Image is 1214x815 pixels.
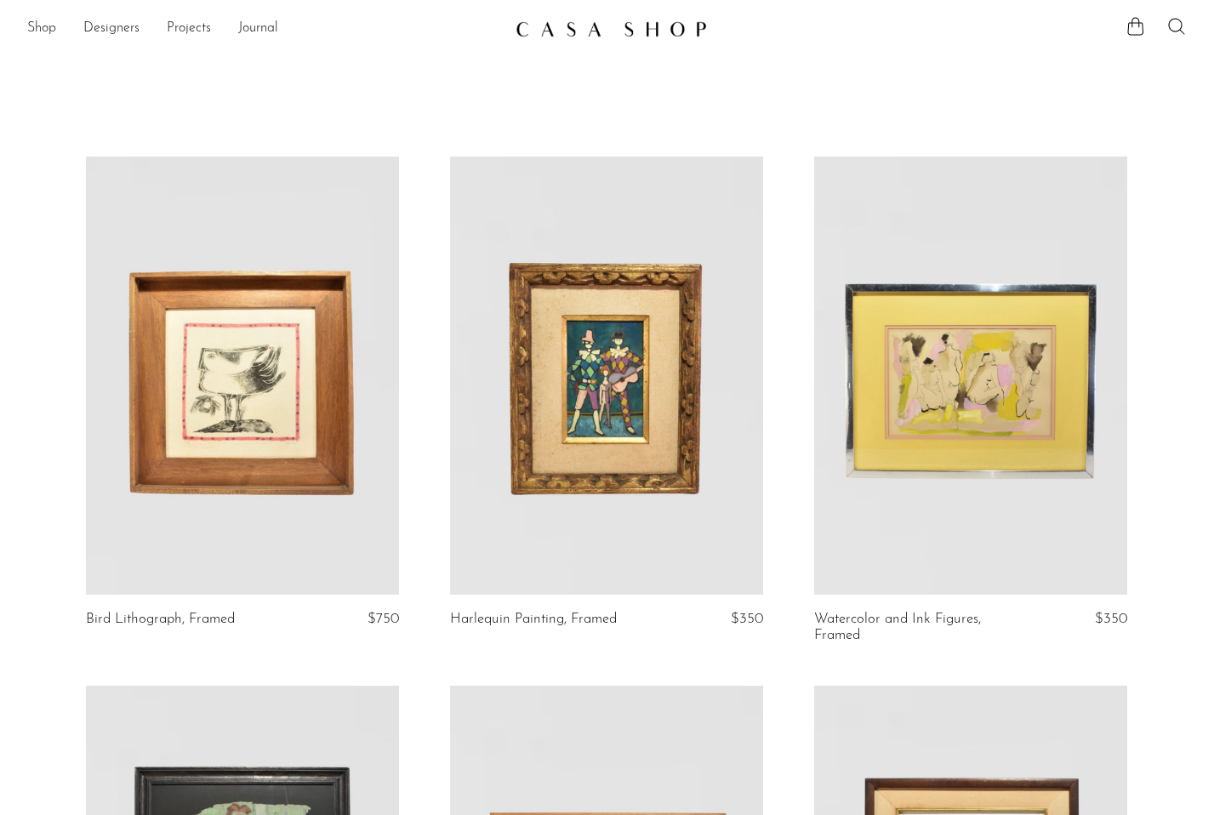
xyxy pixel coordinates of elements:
[83,18,140,40] a: Designers
[86,612,235,627] a: Bird Lithograph, Framed
[27,14,502,43] nav: Desktop navigation
[1095,612,1127,626] span: $350
[27,14,502,43] ul: NEW HEADER MENU
[238,18,278,40] a: Journal
[167,18,211,40] a: Projects
[27,18,56,40] a: Shop
[450,612,617,627] a: Harlequin Painting, Framed
[731,612,763,626] span: $350
[368,612,399,626] span: $750
[814,612,1023,643] a: Watercolor and Ink Figures, Framed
